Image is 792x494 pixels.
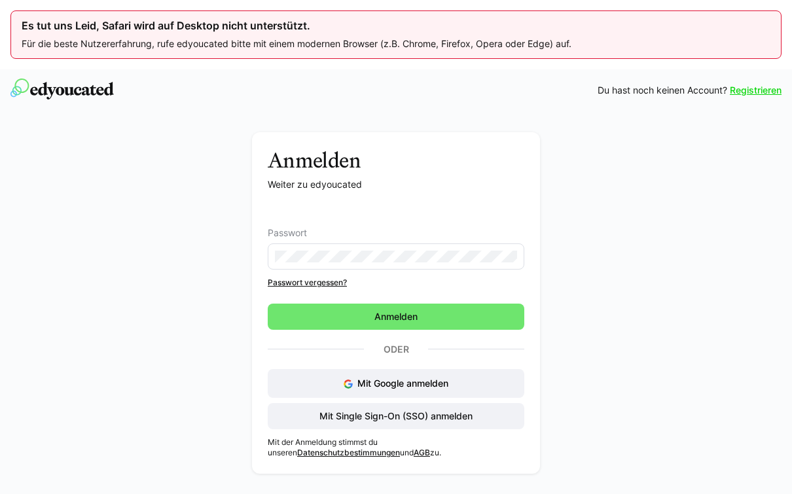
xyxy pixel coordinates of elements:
[357,378,448,389] span: Mit Google anmelden
[297,448,400,457] a: Datenschutzbestimmungen
[598,84,727,97] span: Du hast noch keinen Account?
[268,437,524,458] p: Mit der Anmeldung stimmst du unseren und zu.
[414,448,430,457] a: AGB
[317,410,475,423] span: Mit Single Sign-On (SSO) anmelden
[22,37,770,50] p: Für die beste Nutzererfahrung, rufe edyoucated bitte mit einem modernen Browser (z.B. Chrome, Fir...
[268,228,307,238] span: Passwort
[268,277,524,288] a: Passwort vergessen?
[730,84,782,97] a: Registrieren
[268,178,524,191] p: Weiter zu edyoucated
[268,403,524,429] button: Mit Single Sign-On (SSO) anmelden
[268,148,524,173] h3: Anmelden
[364,340,428,359] p: Oder
[372,310,420,323] span: Anmelden
[22,19,770,32] div: Es tut uns Leid, Safari wird auf Desktop nicht unterstützt.
[10,79,114,99] img: edyoucated
[268,304,524,330] button: Anmelden
[268,369,524,398] button: Mit Google anmelden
